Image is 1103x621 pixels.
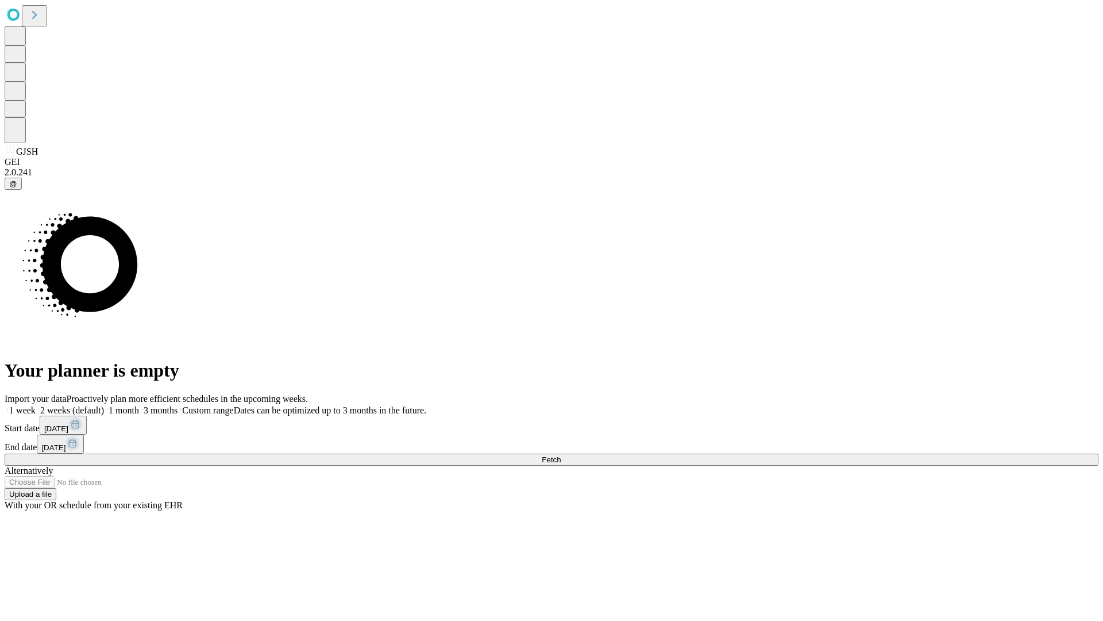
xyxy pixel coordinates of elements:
span: 1 week [9,405,36,415]
span: Custom range [182,405,233,415]
span: [DATE] [41,443,65,452]
span: [DATE] [44,424,68,433]
span: 2 weeks (default) [40,405,104,415]
span: GJSH [16,147,38,156]
span: Proactively plan more efficient schedules in the upcoming weeks. [67,394,308,404]
div: 2.0.241 [5,167,1098,178]
button: [DATE] [40,416,87,435]
button: [DATE] [37,435,84,454]
span: 1 month [109,405,139,415]
h1: Your planner is empty [5,360,1098,381]
span: 3 months [144,405,178,415]
div: End date [5,435,1098,454]
span: Dates can be optimized up to 3 months in the future. [234,405,426,415]
span: With your OR schedule from your existing EHR [5,500,183,510]
button: Fetch [5,454,1098,466]
div: GEI [5,157,1098,167]
span: Import your data [5,394,67,404]
button: Upload a file [5,488,56,500]
div: Start date [5,416,1098,435]
span: Alternatively [5,466,53,476]
span: Fetch [542,455,561,464]
span: @ [9,179,17,188]
button: @ [5,178,22,190]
